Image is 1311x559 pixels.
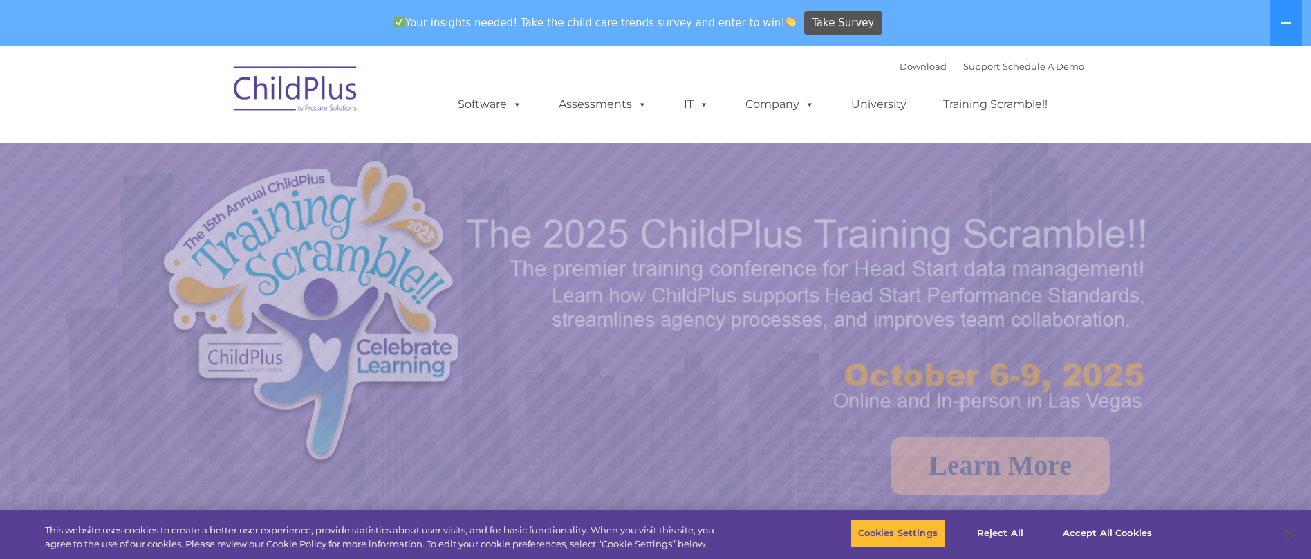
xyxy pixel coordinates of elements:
[1003,61,1084,72] a: Schedule A Demo
[45,524,721,551] div: This website uses cookies to create a better user experience, provide statistics about user visit...
[929,91,1061,118] a: Training Scramble!!
[900,61,1084,72] font: |
[850,519,945,548] button: Cookies Settings
[444,91,536,118] a: Software
[812,11,874,35] span: Take Survey
[545,91,661,118] a: Assessments
[804,11,882,35] a: Take Survey
[963,61,1000,72] a: Support
[388,9,802,36] span: Your insights needed! Take the child care trends survey and enter to win!
[670,91,723,118] a: IT
[1274,518,1304,549] button: Close
[957,519,1043,548] button: Reject All
[837,91,920,118] a: University
[785,17,796,27] img: 👏
[891,437,1110,495] a: Learn More
[900,61,947,72] a: Download
[227,57,365,126] img: ChildPlus by Procare Solutions
[394,17,405,27] img: ✅
[1055,519,1160,548] button: Accept All Cookies
[732,91,828,118] a: Company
